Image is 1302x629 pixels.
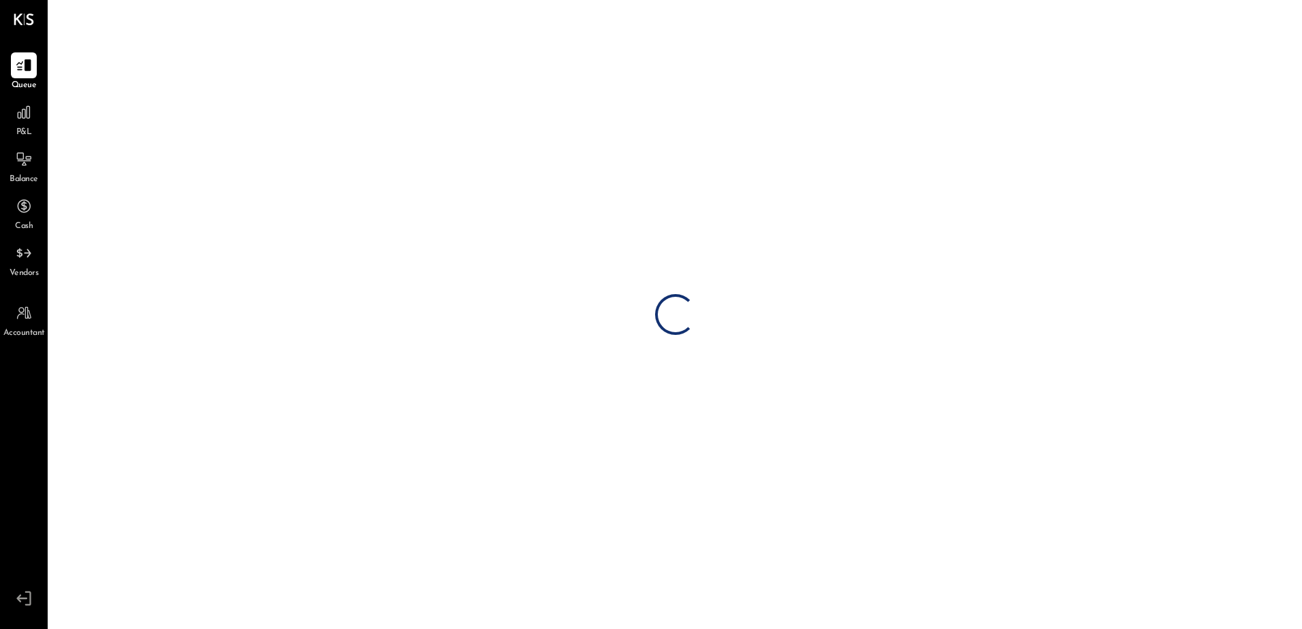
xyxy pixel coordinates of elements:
a: Vendors [1,240,47,280]
a: Cash [1,193,47,233]
span: P&L [16,127,32,139]
span: Cash [15,221,33,233]
a: Queue [1,52,47,92]
span: Vendors [10,268,39,280]
span: Accountant [3,327,45,340]
a: P&L [1,99,47,139]
span: Balance [10,174,38,186]
span: Queue [12,80,37,92]
a: Balance [1,146,47,186]
a: Accountant [1,300,47,340]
